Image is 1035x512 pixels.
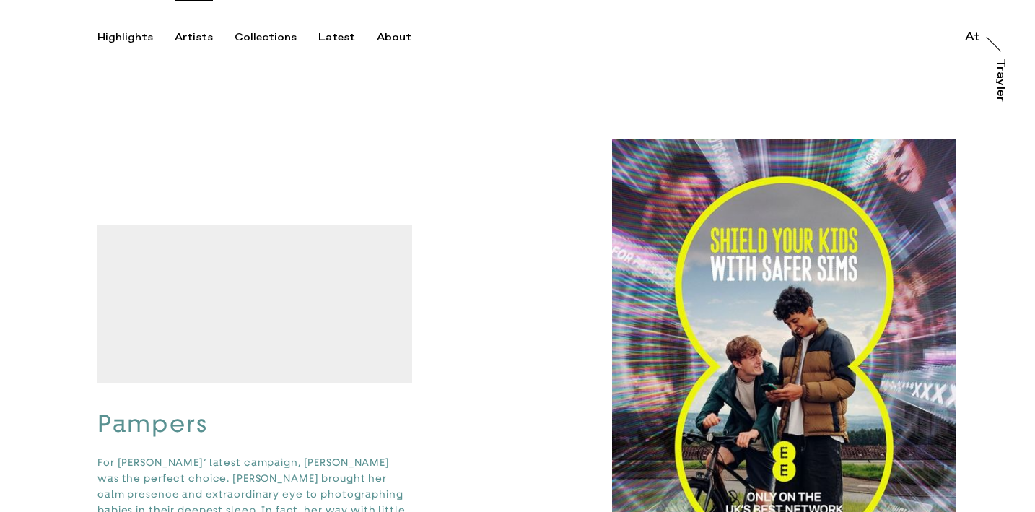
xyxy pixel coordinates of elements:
[318,31,355,44] div: Latest
[175,31,213,44] div: Artists
[318,31,377,44] button: Latest
[97,409,412,439] h3: Pampers
[235,31,318,44] button: Collections
[235,31,297,44] div: Collections
[175,31,235,44] button: Artists
[377,31,411,44] div: About
[996,58,1010,118] a: Trayler
[97,31,175,44] button: Highlights
[965,27,979,42] a: At
[995,58,1006,102] div: Trayler
[97,31,153,44] div: Highlights
[377,31,433,44] button: About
